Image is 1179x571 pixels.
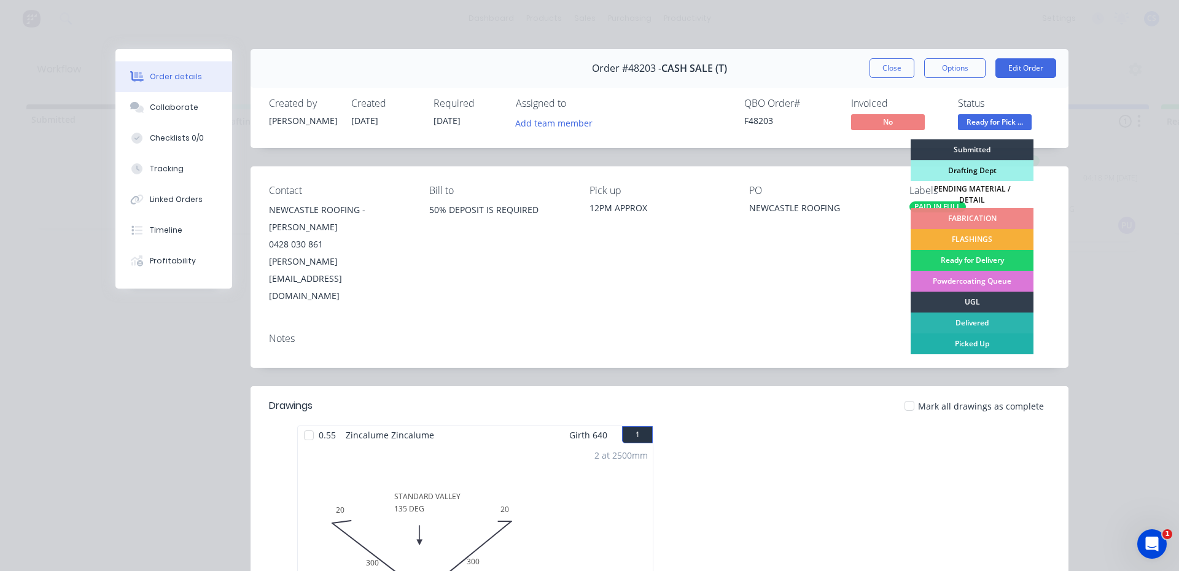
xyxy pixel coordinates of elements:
button: Edit Order [995,58,1056,78]
div: Notes [269,333,1050,344]
span: [DATE] [351,115,378,126]
div: 50% DEPOSIT IS REQUIRED [429,201,570,241]
div: Collaborate [150,102,198,113]
div: Contact [269,185,410,196]
div: UGL [911,292,1033,313]
button: Timeline [115,215,232,246]
div: Tracking [150,163,184,174]
button: Profitability [115,246,232,276]
div: Powdercoating Queue [911,271,1033,292]
span: Zincalume Zincalume [341,426,439,444]
button: Options [924,58,986,78]
div: 2 at 2500mm [594,449,648,462]
div: PENDING MATERIAL / DETAIL [911,181,1033,208]
div: PO [749,185,890,196]
div: Created [351,98,419,109]
div: Checklists 0/0 [150,133,204,144]
span: 0.55 [314,426,341,444]
span: No [851,114,925,130]
div: [PERSON_NAME] [269,114,337,127]
div: Drawings [269,398,313,413]
div: Order details [150,71,202,82]
div: 50% DEPOSIT IS REQUIRED [429,201,570,219]
div: PAID IN FULL [909,201,966,212]
div: Created by [269,98,337,109]
div: Ready for Delivery [911,250,1033,271]
div: [PERSON_NAME][EMAIL_ADDRESS][DOMAIN_NAME] [269,253,410,305]
div: Assigned to [516,98,639,109]
div: Bill to [429,185,570,196]
iframe: Intercom live chat [1137,529,1167,559]
div: F48203 [744,114,836,127]
div: Timeline [150,225,182,236]
div: Pick up [589,185,730,196]
button: Ready for Pick ... [958,114,1032,133]
button: Order details [115,61,232,92]
div: Submitted [911,139,1033,160]
div: NEWCASTLE ROOFING - [PERSON_NAME]0428 030 861[PERSON_NAME][EMAIL_ADDRESS][DOMAIN_NAME] [269,201,410,305]
div: Labels [909,185,1050,196]
button: Checklists 0/0 [115,123,232,153]
div: Linked Orders [150,194,203,205]
button: 1 [622,426,653,443]
span: Girth 640 [569,426,607,444]
div: NEWCASTLE ROOFING - [PERSON_NAME] [269,201,410,236]
span: CASH SALE (T) [661,63,727,74]
span: Ready for Pick ... [958,114,1032,130]
div: Delivered [911,313,1033,333]
button: Add team member [516,114,599,131]
span: 1 [1162,529,1172,539]
div: Picked Up [911,333,1033,354]
div: FLASHINGS [911,229,1033,250]
span: Order #48203 - [592,63,661,74]
button: Collaborate [115,92,232,123]
div: Profitability [150,255,196,266]
span: [DATE] [434,115,461,126]
div: 0428 030 861 [269,236,410,253]
div: QBO Order # [744,98,836,109]
button: Close [870,58,914,78]
div: 12PM APPROX [589,201,730,214]
div: Invoiced [851,98,943,109]
div: Status [958,98,1050,109]
button: Linked Orders [115,184,232,215]
button: Add team member [509,114,599,131]
div: FABRICATION [911,208,1033,229]
button: Tracking [115,153,232,184]
div: Drafting Dept [911,160,1033,181]
div: Required [434,98,501,109]
div: NEWCASTLE ROOFING [749,201,890,219]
